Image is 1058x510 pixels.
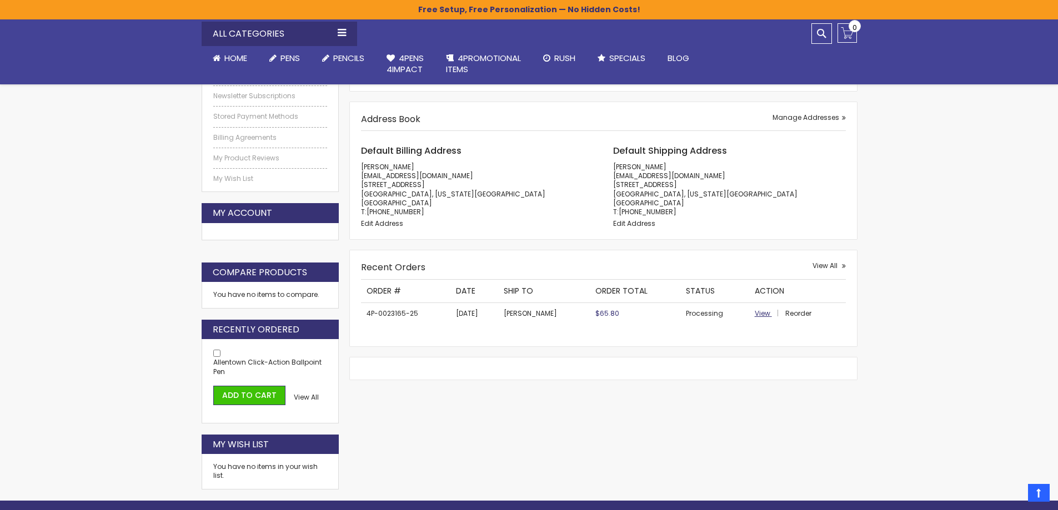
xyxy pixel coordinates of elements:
a: View All [294,393,319,402]
a: Edit Address [361,219,403,228]
a: My Product Reviews [213,154,328,163]
a: Specials [586,46,656,70]
span: View All [813,261,838,270]
span: 0 [853,22,857,33]
div: All Categories [202,22,357,46]
a: Pens [258,46,311,70]
th: Date [450,280,498,302]
a: [PHONE_NUMBER] [619,207,676,216]
a: Top [1028,484,1050,502]
strong: Address Book [361,113,420,125]
a: Blog [656,46,700,70]
td: [DATE] [450,302,498,324]
div: You have no items to compare. [202,282,339,308]
a: Pencils [311,46,375,70]
span: Specials [609,52,645,64]
a: Stored Payment Methods [213,112,328,121]
span: Default Billing Address [361,144,462,157]
a: Allentown Click-Action Ballpoint Pen [213,357,322,376]
address: [PERSON_NAME] [EMAIL_ADDRESS][DOMAIN_NAME] [STREET_ADDRESS] [GEOGRAPHIC_DATA], [US_STATE][GEOGRAP... [613,163,846,216]
span: 4PROMOTIONAL ITEMS [446,52,521,75]
a: Edit Address [613,219,655,228]
span: Default Shipping Address [613,144,727,157]
td: 4P-0023165-25 [361,302,450,324]
strong: My Account [213,207,272,219]
th: Status [680,280,749,302]
span: Add to Cart [222,390,277,401]
td: [PERSON_NAME] [498,302,590,324]
a: [PHONE_NUMBER] [367,207,424,216]
span: Pencils [333,52,364,64]
span: Home [224,52,247,64]
address: [PERSON_NAME] [EMAIL_ADDRESS][DOMAIN_NAME] [STREET_ADDRESS] [GEOGRAPHIC_DATA], [US_STATE][GEOGRAP... [361,163,594,216]
a: Billing Agreements [213,133,328,142]
th: Order Total [590,280,680,302]
a: My Wish List [213,174,328,183]
strong: Recently Ordered [213,324,299,336]
td: Processing [680,302,749,324]
a: Manage Addresses [773,113,846,122]
span: Rush [554,52,575,64]
span: Pens [280,52,300,64]
span: Blog [668,52,689,64]
div: You have no items in your wish list. [213,462,328,480]
th: Order # [361,280,450,302]
span: 4Pens 4impact [387,52,424,75]
strong: Recent Orders [361,261,425,274]
th: Action [749,280,846,302]
strong: Compare Products [213,266,307,279]
a: Home [202,46,258,70]
span: $65.80 [595,309,619,318]
span: Manage Addresses [773,113,839,122]
a: Reorder [785,309,811,318]
th: Ship To [498,280,590,302]
a: Rush [532,46,586,70]
strong: My Wish List [213,438,269,451]
a: 0 [838,23,857,43]
a: View All [813,261,846,270]
a: 4Pens4impact [375,46,435,82]
button: Add to Cart [213,386,285,405]
span: View [755,309,770,318]
a: 4PROMOTIONALITEMS [435,46,532,82]
a: Newsletter Subscriptions [213,92,328,100]
a: View [755,309,784,318]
